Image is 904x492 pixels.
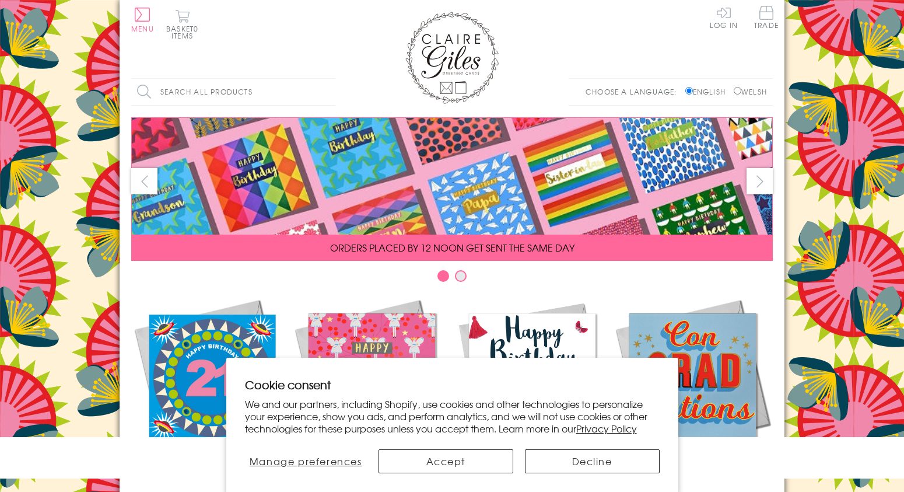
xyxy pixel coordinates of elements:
a: Privacy Policy [576,421,637,435]
a: Log In [710,6,738,29]
span: Trade [754,6,779,29]
label: Welsh [734,86,767,97]
span: 0 items [171,23,198,41]
button: next [747,168,773,194]
button: Manage preferences [244,449,366,473]
input: Search all products [131,79,335,105]
label: English [685,86,731,97]
button: Basket0 items [166,9,198,39]
span: ORDERS PLACED BY 12 NOON GET SENT THE SAME DAY [330,240,574,254]
span: Manage preferences [250,454,362,468]
button: Menu [131,8,154,32]
a: Trade [754,6,779,31]
img: Claire Giles Greetings Cards [405,12,499,104]
a: Christmas [292,296,452,480]
button: Carousel Page 2 [455,270,467,282]
div: Carousel Pagination [131,270,773,288]
span: Menu [131,23,154,34]
input: English [685,87,693,95]
button: Decline [525,449,660,473]
button: Accept [379,449,513,473]
input: Search [324,79,335,105]
h2: Cookie consent [245,376,660,393]
p: We and our partners, including Shopify, use cookies and other technologies to personalize your ex... [245,398,660,434]
p: Choose a language: [586,86,683,97]
button: Carousel Page 1 (Current Slide) [437,270,449,282]
input: Welsh [734,87,741,95]
button: prev [131,168,157,194]
a: Academic [612,296,773,480]
a: Birthdays [452,296,612,480]
a: New Releases [131,296,292,480]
